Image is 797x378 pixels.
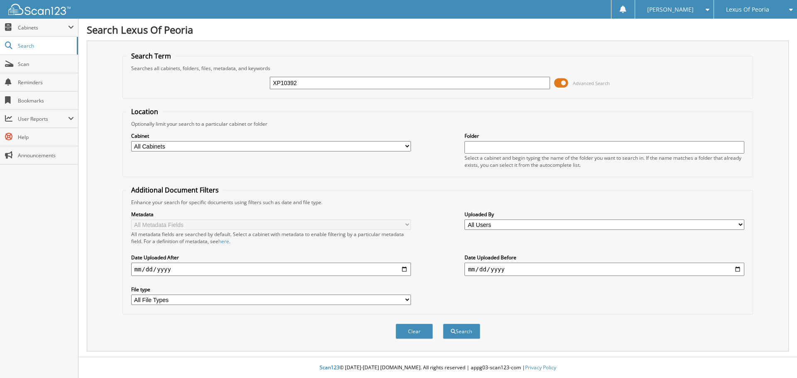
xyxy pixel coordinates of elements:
label: File type [131,286,411,293]
span: Cabinets [18,24,68,31]
button: Search [443,324,480,339]
input: end [465,263,744,276]
span: Announcements [18,152,74,159]
span: Scan123 [320,364,340,371]
a: here [218,238,229,245]
label: Date Uploaded Before [465,254,744,261]
div: © [DATE]-[DATE] [DOMAIN_NAME]. All rights reserved | appg03-scan123-com | [78,358,797,378]
img: scan123-logo-white.svg [8,4,71,15]
legend: Search Term [127,51,175,61]
label: Uploaded By [465,211,744,218]
div: Select a cabinet and begin typing the name of the folder you want to search in. If the name match... [465,154,744,168]
span: Search [18,42,73,49]
span: Bookmarks [18,97,74,104]
a: Privacy Policy [525,364,556,371]
div: All metadata fields are searched by default. Select a cabinet with metadata to enable filtering b... [131,231,411,245]
label: Cabinet [131,132,411,139]
div: Optionally limit your search to a particular cabinet or folder [127,120,749,127]
span: Scan [18,61,74,68]
span: Advanced Search [573,80,610,86]
label: Folder [465,132,744,139]
legend: Additional Document Filters [127,185,223,195]
legend: Location [127,107,162,116]
button: Clear [396,324,433,339]
label: Metadata [131,211,411,218]
span: User Reports [18,115,68,122]
span: Help [18,134,74,141]
div: Enhance your search for specific documents using filters such as date and file type. [127,199,749,206]
span: Reminders [18,79,74,86]
span: [PERSON_NAME] [647,7,694,12]
div: Searches all cabinets, folders, files, metadata, and keywords [127,65,749,72]
h1: Search Lexus Of Peoria [87,23,789,37]
input: start [131,263,411,276]
span: Lexus Of Peoria [726,7,769,12]
label: Date Uploaded After [131,254,411,261]
iframe: Chat Widget [755,338,797,378]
